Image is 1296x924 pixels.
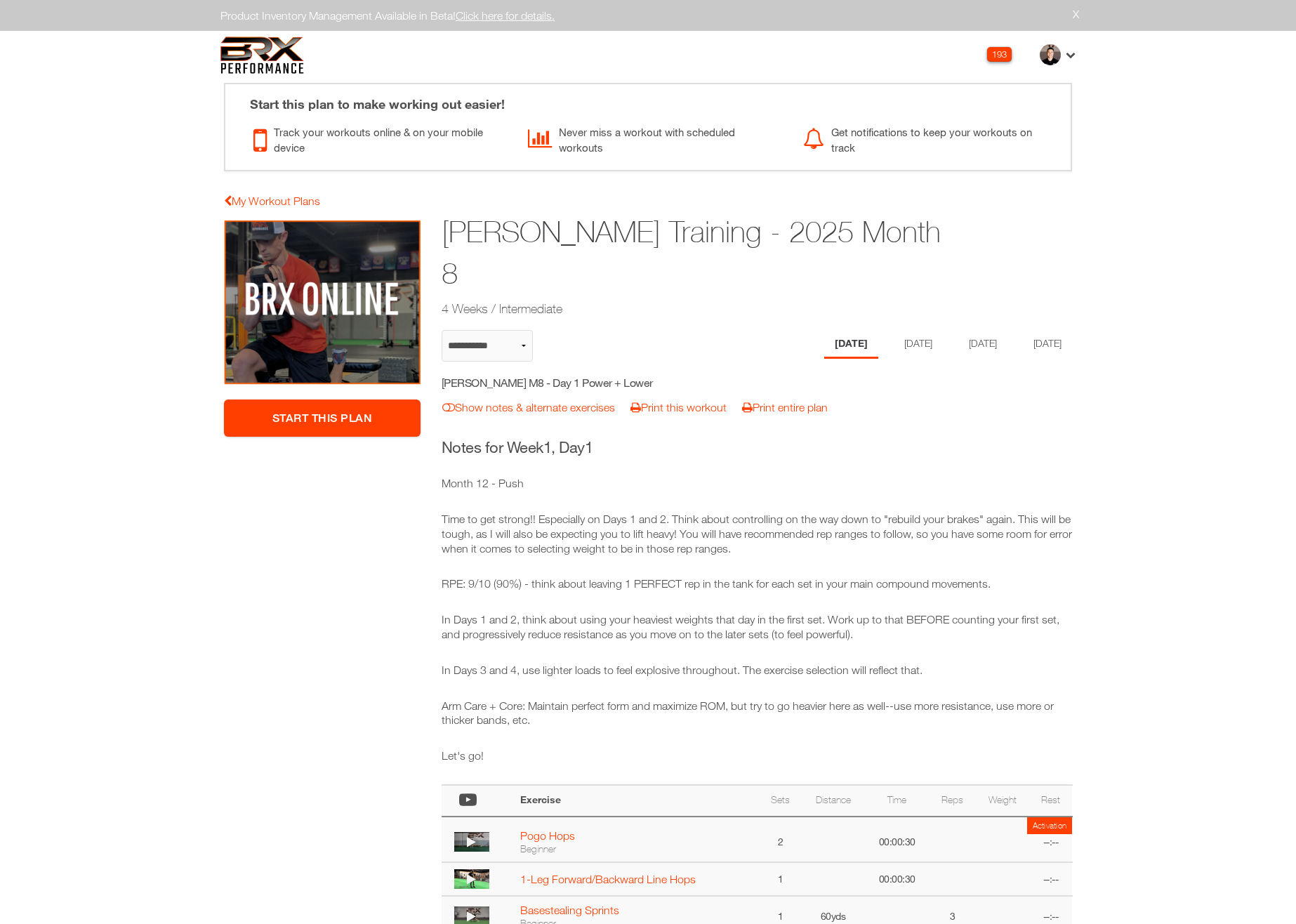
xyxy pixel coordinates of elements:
[894,330,943,359] li: Day 2
[759,862,801,896] td: 1
[442,699,1073,728] p: Arm Care + Core: Maintain perfect form and maximize ROM, but try to go heavier here as well--use ...
[224,194,320,207] a: My Workout Plans
[1030,817,1072,862] td: --:--
[513,785,759,817] th: Exercise
[1030,862,1072,896] td: --:--
[930,785,976,817] th: Reps
[520,904,619,916] a: Basestealing Sprints
[442,748,1073,763] p: Let's go!
[802,785,865,817] th: Distance
[454,832,489,852] img: thumbnail.png
[220,37,304,74] img: 6f7da32581c89ca25d665dc3aae533e4f14fe3ef_original.svg
[520,843,752,855] div: Beginner
[253,121,507,156] div: Track your workouts online & on your mobile device
[865,817,930,862] td: 00:00:30
[958,330,1007,359] li: Day 3
[585,438,593,456] span: 1
[442,375,692,390] h5: [PERSON_NAME] M8 - Day 1 Power + Lower
[831,910,846,922] span: yds
[1073,7,1079,21] a: X
[236,84,1060,114] div: Start this plan to make working out easier!
[759,817,801,862] td: 2
[442,476,1073,491] p: Month 12 - Push
[442,576,1073,591] p: RPE: 9/10 (90%) - think about leaving 1 PERFECT rep in the tank for each set in your main compoun...
[528,121,781,156] div: Never miss a workout with scheduled workouts
[865,862,930,896] td: 00:00:30
[1040,44,1061,65] img: thumb.jpg
[520,829,575,842] a: Pogo Hops
[442,211,964,294] h1: [PERSON_NAME] Training - 2025 Month 8
[759,785,801,817] th: Sets
[1027,817,1073,834] td: Activation
[803,121,1057,156] div: Get notifications to keep your workouts on track
[520,873,696,885] a: 1-Leg Forward/Backward Line Hops
[442,401,615,414] a: Show notes & alternate exercises
[456,9,555,22] a: Click here for details.
[210,7,1086,24] div: Product Inventory Management Available in Beta!
[1023,330,1072,359] li: Day 4
[454,869,489,889] img: thumbnail.png
[442,437,1073,458] h3: Notes for Week , Day
[742,401,828,414] a: Print entire plan
[543,438,552,456] span: 1
[987,47,1012,62] div: 193
[1030,785,1072,817] th: Rest
[976,785,1030,817] th: Weight
[630,401,727,414] a: Print this workout
[442,512,1073,555] p: Time to get strong!! Especially on Days 1 and 2. Think about controlling on the way down to "rebu...
[865,785,930,817] th: Time
[442,300,964,317] h2: 4 Weeks / Intermediate
[224,400,421,437] a: Start This Plan
[442,612,1073,642] p: In Days 1 and 2, think about using your heaviest weights that day in the first set. Work up to th...
[224,220,421,385] img: Jason Rizzo Training - 2025 Month 8
[442,663,1073,678] p: In Days 3 and 4, use lighter loads to feel explosive throughout. The exercise selection will refl...
[824,330,878,359] li: Day 1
